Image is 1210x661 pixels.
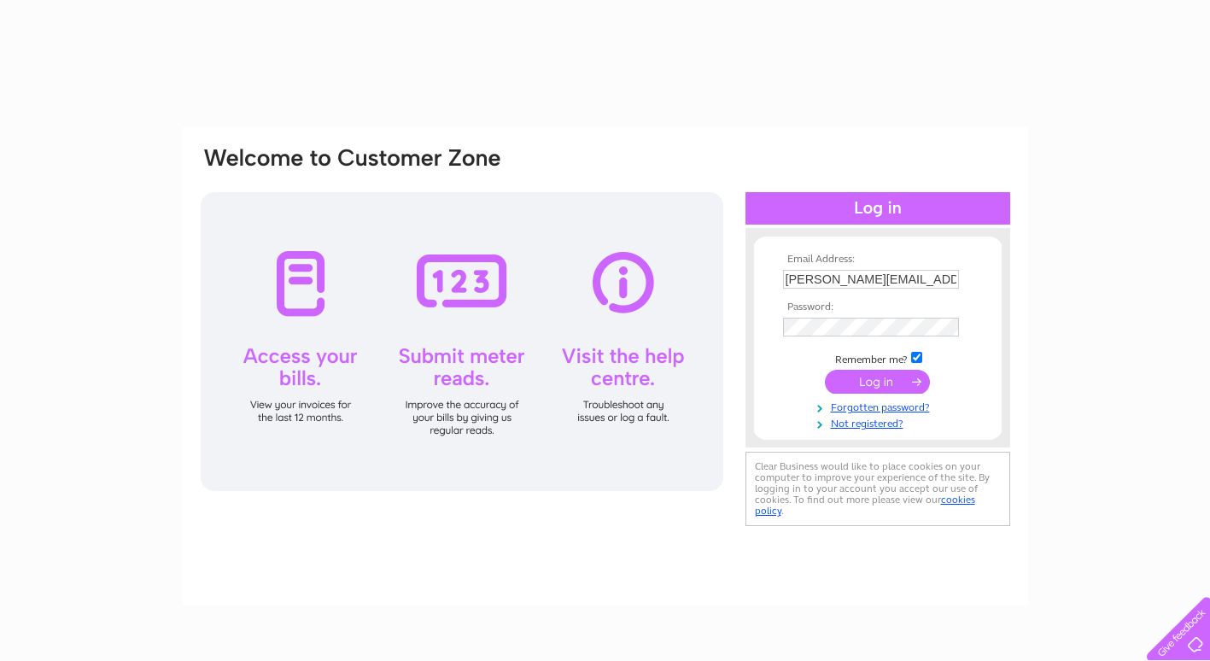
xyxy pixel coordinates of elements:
[825,370,930,394] input: Submit
[755,494,975,517] a: cookies policy
[779,349,977,366] td: Remember me?
[939,320,953,334] img: npw-badge-icon-locked.svg
[783,398,977,414] a: Forgotten password?
[783,414,977,430] a: Not registered?
[745,452,1010,526] div: Clear Business would like to place cookies on your computer to improve your experience of the sit...
[939,272,953,286] img: npw-badge-icon-locked.svg
[779,254,977,266] th: Email Address:
[779,301,977,313] th: Password:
